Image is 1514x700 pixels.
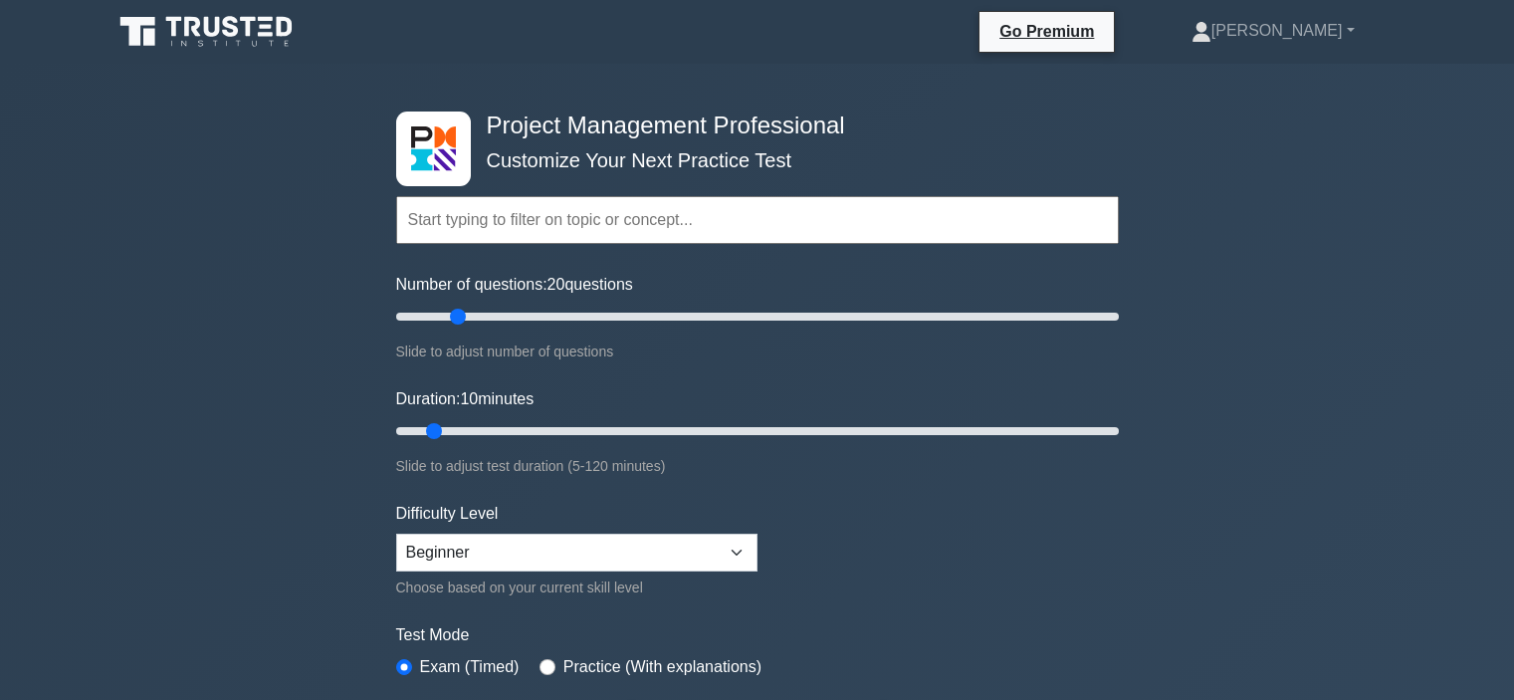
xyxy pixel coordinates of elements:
input: Start typing to filter on topic or concept... [396,196,1119,244]
a: [PERSON_NAME] [1144,11,1403,51]
span: 10 [460,390,478,407]
span: 20 [547,276,565,293]
label: Difficulty Level [396,502,499,526]
div: Choose based on your current skill level [396,576,757,599]
label: Exam (Timed) [420,655,520,679]
label: Duration: minutes [396,387,535,411]
h4: Project Management Professional [479,112,1021,140]
label: Number of questions: questions [396,273,633,297]
label: Test Mode [396,623,1119,647]
label: Practice (With explanations) [563,655,761,679]
div: Slide to adjust number of questions [396,340,1119,363]
div: Slide to adjust test duration (5-120 minutes) [396,454,1119,478]
a: Go Premium [987,19,1106,44]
